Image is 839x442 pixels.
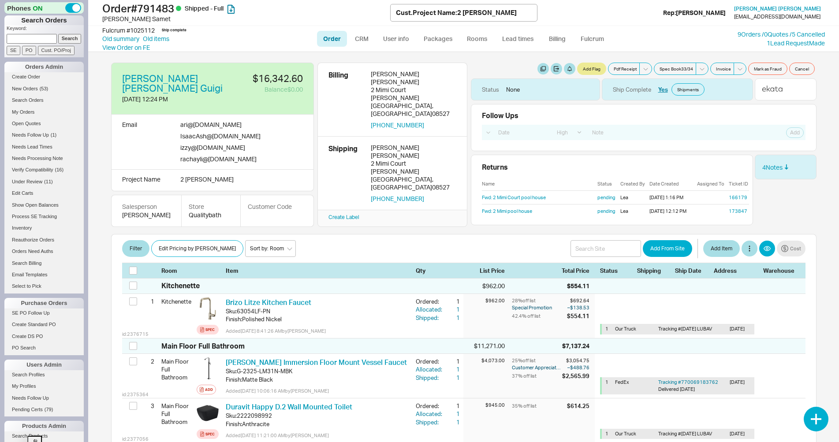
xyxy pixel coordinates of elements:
a: pending [597,208,617,214]
div: G-2325-LM31N-MBK [237,367,292,375]
p: Keyword: [7,25,84,34]
div: $7,137.24 [562,342,589,350]
div: Finish : Matte Black [226,375,409,383]
button: Add Flag [577,63,606,75]
div: Project Name [122,175,173,184]
span: Spec Book 33 / 34 [660,65,693,72]
div: Ship complete [162,28,186,33]
div: Warehouse [763,267,798,275]
span: ( 53 ) [40,86,48,91]
a: User info [377,31,416,47]
div: [EMAIL_ADDRESS][DOMAIN_NAME] [734,14,820,20]
a: View Order on FE [102,44,150,51]
div: List Price [463,267,505,275]
div: Billing [328,70,364,129]
div: None [506,85,520,93]
div: $4,073.00 [463,357,505,364]
div: 3 [143,398,154,413]
a: Shipments [671,83,705,96]
span: Add Flag [583,65,600,72]
input: Search [58,34,82,43]
div: Added [DATE] 8:41:26 AM by [PERSON_NAME] [226,327,409,334]
div: [PERSON_NAME] [371,152,456,160]
div: Spec [205,431,215,438]
div: [DATE] [730,379,751,393]
div: 1 [444,410,460,418]
a: 9Orders /0Quotes /5 Cancelled [738,30,825,38]
a: Create Order [4,72,84,82]
span: Invoice [716,65,731,72]
div: Allocated: [416,410,444,418]
span: Needs Follow Up [12,132,49,137]
img: 63054LF-PN-B1_cuib7w [197,297,219,319]
a: Create Label [328,214,359,220]
button: [PHONE_NUMBER] [371,121,424,129]
div: [DATE] 1:16 PM [649,194,694,201]
div: 1 [444,357,460,365]
div: $692.64 [567,297,589,304]
span: Add [790,129,800,136]
button: Filter [122,240,149,257]
a: Search Orders [4,96,84,105]
button: Shipped:1 [416,374,460,382]
a: Orders Need Auths [4,247,84,256]
span: Our Truck [615,431,636,437]
div: Orders Admin [4,62,84,72]
button: Spec Book33/34 [654,63,696,75]
div: Total Price [562,267,595,275]
div: [PERSON_NAME] [371,70,456,78]
a: Spec [197,429,219,439]
div: Added [DATE] 10:06:16 AM by [PERSON_NAME] [226,387,409,394]
div: Phones [4,2,84,14]
div: [DATE] 12:12 PM [649,208,694,214]
div: $554.11 [567,282,589,290]
div: Add [205,386,213,393]
div: [DATE] [730,326,751,332]
button: Add From Site [643,240,692,257]
button: Yes [658,85,668,93]
span: Needs Processing Note [12,156,63,161]
a: Open Quotes [4,119,84,128]
div: $962.00 [463,282,505,290]
button: Cancel [789,63,815,75]
img: 6124239_web2_prod_normal_2_wboouf [197,402,219,424]
div: 35 % off list [512,402,565,410]
a: Inventory [4,223,84,233]
span: Pending Certs [12,407,43,412]
a: SE PO Follow Up [4,308,84,318]
span: ( 79 ) [45,407,53,412]
div: Email [122,120,137,130]
a: Pending Certs(79) [4,405,84,414]
div: rachayli @ [DOMAIN_NAME] [180,154,257,164]
a: Create Standard PO [4,320,84,329]
a: Lead times [496,31,540,47]
span: [DATE] [680,386,695,392]
span: Verify Compatibility [12,167,53,172]
div: 25 % off list [512,357,560,364]
span: id: 2375364 [122,391,149,398]
span: Process SE Tracking [12,214,57,219]
a: pending [597,194,617,201]
a: PO Search [4,343,84,353]
a: Old summary [102,34,139,43]
a: Spec [197,325,219,334]
div: 2 Mimi Court [371,160,456,167]
a: Brizo Litze Kitchen Faucet [226,298,311,307]
div: 1 [444,365,460,373]
a: Needs Follow Up(1) [4,130,84,140]
div: 1 [143,294,154,309]
div: Status [482,85,499,93]
a: My Orders [4,108,84,117]
div: 1 [605,431,612,437]
button: Mark as Fraud [748,63,787,75]
input: Note [587,126,742,138]
div: Purchase Orders [4,298,84,308]
div: Shipping [637,267,670,275]
a: Needs Follow Up [4,394,84,403]
div: Customer Appreciation Discount [512,364,560,371]
div: 2222098992 [237,412,272,420]
div: Sku: [226,307,237,315]
div: Rep: [PERSON_NAME] [663,8,726,17]
div: $554.11 [567,312,589,320]
button: Allocated:1 [416,410,460,418]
